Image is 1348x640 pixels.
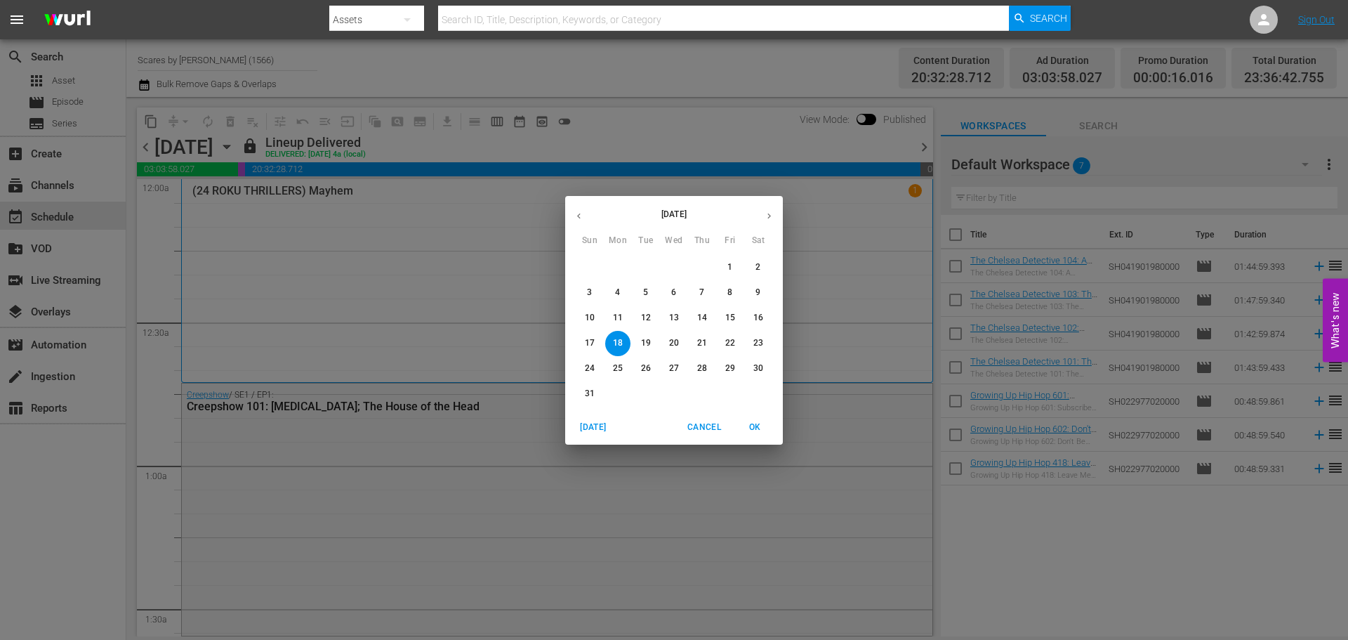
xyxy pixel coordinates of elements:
button: 24 [577,356,602,381]
span: OK [738,420,772,435]
p: 5 [643,287,648,299]
p: 19 [641,337,651,349]
span: [DATE] [576,420,610,435]
p: 13 [669,312,679,324]
button: 4 [605,280,630,306]
span: Search [1030,6,1067,31]
p: 14 [697,312,707,324]
p: 29 [725,363,735,374]
button: 7 [689,280,715,306]
span: Sat [746,234,771,248]
button: 19 [633,331,659,356]
p: 21 [697,337,707,349]
p: 17 [585,337,595,349]
button: 29 [718,356,743,381]
p: 23 [753,337,763,349]
button: 6 [661,280,687,306]
button: 25 [605,356,630,381]
button: 15 [718,306,743,331]
p: 16 [753,312,763,324]
p: 11 [613,312,623,324]
p: 12 [641,312,651,324]
button: 3 [577,280,602,306]
button: 9 [746,280,771,306]
p: 2 [755,261,760,273]
button: 12 [633,306,659,331]
button: 27 [661,356,687,381]
button: 28 [689,356,715,381]
p: [DATE] [593,208,755,221]
span: Fri [718,234,743,248]
button: [DATE] [571,416,616,439]
button: 18 [605,331,630,356]
button: 22 [718,331,743,356]
button: 11 [605,306,630,331]
button: 23 [746,331,771,356]
span: Wed [661,234,687,248]
p: 6 [671,287,676,299]
p: 9 [755,287,760,299]
span: Mon [605,234,630,248]
button: 30 [746,356,771,381]
button: OK [732,416,777,439]
span: Tue [633,234,659,248]
span: menu [8,11,25,28]
p: 24 [585,363,595,374]
button: 5 [633,280,659,306]
button: Open Feedback Widget [1323,278,1348,362]
p: 3 [587,287,592,299]
span: Cancel [687,420,721,435]
button: 20 [661,331,687,356]
span: Sun [577,234,602,248]
a: Sign Out [1298,14,1335,25]
p: 22 [725,337,735,349]
button: 10 [577,306,602,331]
p: 1 [727,261,732,273]
p: 25 [613,363,623,374]
button: 2 [746,255,771,280]
img: ans4CAIJ8jUAAAAAAAAAAAAAAAAAAAAAAAAgQb4GAAAAAAAAAAAAAAAAAAAAAAAAJMjXAAAAAAAAAAAAAAAAAAAAAAAAgAT5G... [34,4,101,37]
button: 13 [661,306,687,331]
button: 21 [689,331,715,356]
button: Cancel [682,416,727,439]
p: 20 [669,337,679,349]
p: 8 [727,287,732,299]
p: 7 [699,287,704,299]
p: 31 [585,388,595,400]
p: 28 [697,363,707,374]
button: 16 [746,306,771,331]
button: 26 [633,356,659,381]
span: Thu [689,234,715,248]
p: 27 [669,363,679,374]
p: 15 [725,312,735,324]
p: 4 [615,287,620,299]
button: 14 [689,306,715,331]
button: 1 [718,255,743,280]
p: 26 [641,363,651,374]
button: 31 [577,381,602,407]
p: 10 [585,312,595,324]
p: 30 [753,363,763,374]
button: 17 [577,331,602,356]
p: 18 [613,337,623,349]
button: 8 [718,280,743,306]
